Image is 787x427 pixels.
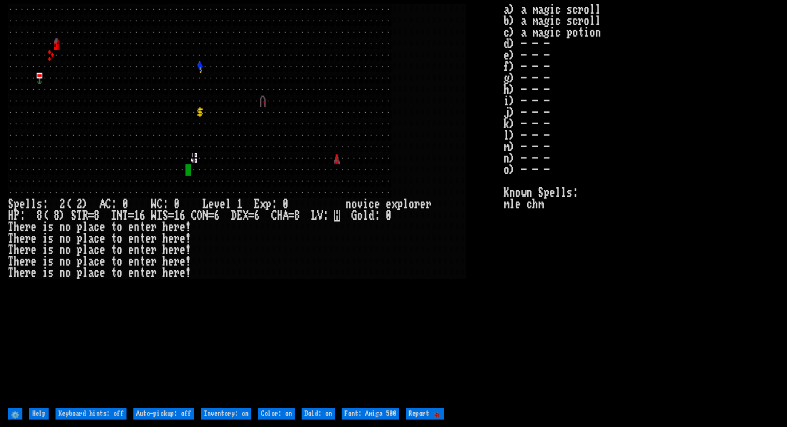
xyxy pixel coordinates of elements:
div: n [134,222,140,233]
div: e [145,244,151,256]
div: e [180,222,185,233]
div: h [14,222,19,233]
div: x [391,199,397,210]
div: C [191,210,197,222]
div: : [323,210,329,222]
div: r [174,256,180,267]
div: 2 [77,199,82,210]
div: o [65,233,71,244]
div: N [117,210,122,222]
div: o [117,244,122,256]
div: e [19,222,25,233]
div: : [111,199,117,210]
div: L [203,199,208,210]
div: L [311,210,317,222]
div: T [8,233,14,244]
div: r [151,244,157,256]
div: e [145,233,151,244]
div: I [157,210,163,222]
div: s [48,233,54,244]
div: s [48,267,54,279]
div: r [25,222,31,233]
div: o [117,233,122,244]
div: I [111,210,117,222]
div: r [174,222,180,233]
div: ! [185,244,191,256]
div: o [117,222,122,233]
div: D [231,210,237,222]
div: h [163,267,168,279]
div: e [168,267,174,279]
div: r [151,233,157,244]
div: n [60,222,65,233]
div: e [19,199,25,210]
div: 1 [134,210,140,222]
div: G [351,210,357,222]
div: c [369,199,374,210]
div: a [88,222,94,233]
div: t [140,222,145,233]
div: n [60,244,65,256]
div: l [25,199,31,210]
div: n [346,199,351,210]
div: H [8,210,14,222]
div: 0 [122,199,128,210]
div: e [168,233,174,244]
div: = [208,210,214,222]
div: W [151,199,157,210]
div: s [48,256,54,267]
div: T [8,222,14,233]
div: l [82,244,88,256]
div: o [65,244,71,256]
div: p [77,267,82,279]
input: Inventory: on [201,408,251,420]
div: 6 [180,210,185,222]
div: C [105,199,111,210]
div: l [403,199,409,210]
div: ) [82,199,88,210]
div: 6 [214,210,220,222]
div: a [88,233,94,244]
div: t [111,244,117,256]
div: ) [60,210,65,222]
div: l [31,199,37,210]
div: H [277,210,283,222]
div: e [168,244,174,256]
div: V [317,210,323,222]
div: e [19,244,25,256]
input: Color: on [258,408,295,420]
div: T [8,256,14,267]
div: : [19,210,25,222]
div: o [351,199,357,210]
div: e [145,222,151,233]
div: e [100,233,105,244]
div: t [111,233,117,244]
div: o [65,222,71,233]
div: v [214,199,220,210]
div: a [88,256,94,267]
div: h [14,267,19,279]
div: P [14,210,19,222]
div: i [42,233,48,244]
div: C [271,210,277,222]
div: 8 [294,210,300,222]
div: 8 [54,210,60,222]
div: e [145,256,151,267]
div: X [243,210,248,222]
div: = [88,210,94,222]
div: r [174,267,180,279]
div: = [288,210,294,222]
div: 6 [254,210,260,222]
div: n [134,244,140,256]
div: p [77,244,82,256]
div: : [271,199,277,210]
div: c [94,267,100,279]
div: a [88,244,94,256]
div: S [71,210,77,222]
div: 6 [140,210,145,222]
input: Font: Amiga 500 [342,408,399,420]
div: d [369,210,374,222]
div: W [151,210,157,222]
div: e [31,244,37,256]
div: e [31,222,37,233]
